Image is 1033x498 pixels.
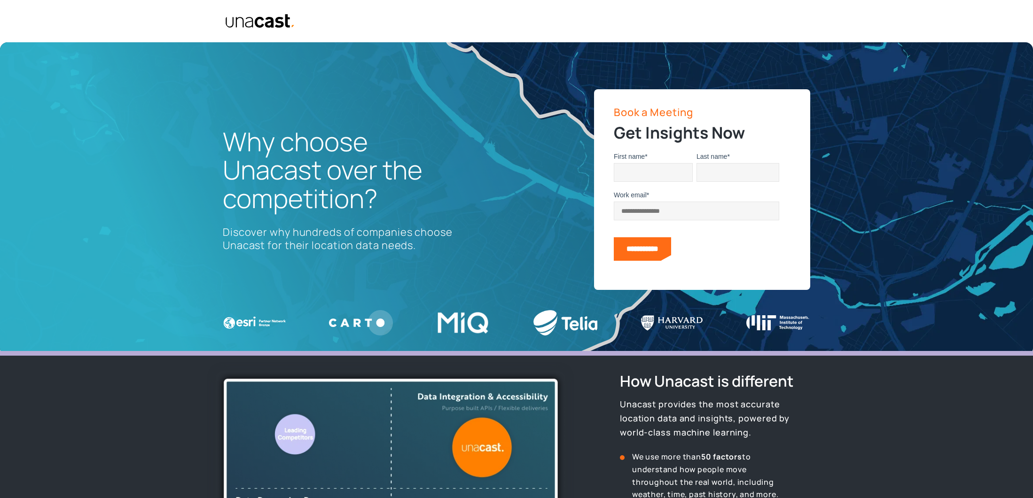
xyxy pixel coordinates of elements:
img: MIQ logo [436,310,491,335]
h1: Why choose Unacast over the competition? [223,127,458,213]
h2: Get Insights Now [614,122,785,143]
img: ESRI Logo white [223,316,287,329]
h2: How Unacast is different [620,371,817,391]
img: Massachusetts Institute of Technology logo [746,315,810,331]
img: Harvard U Logo WHITE [640,315,704,331]
img: Telia logo [533,310,597,335]
p: Book a Meeting [614,106,785,118]
span: Last name [696,153,727,160]
span: Work email [614,191,647,199]
img: Carto logo WHITE [329,310,393,335]
a: home [220,14,295,29]
p: Unacast provides the most accurate location data and insights, powered by world-class machine lea... [620,397,817,439]
img: Unacast text logo [225,14,295,29]
span: First name [614,153,645,160]
p: Discover why hundreds of companies choose Unacast for their location data needs. [223,226,458,252]
strong: 50 factors [701,451,742,462]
